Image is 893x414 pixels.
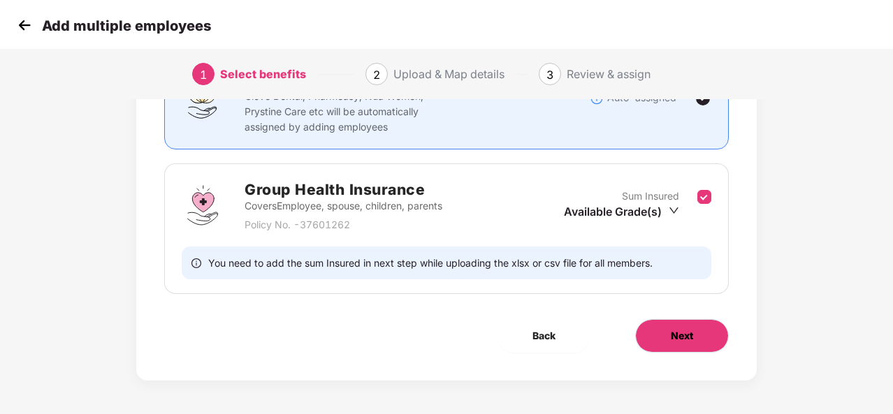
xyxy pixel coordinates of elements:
[622,188,679,204] p: Sum Insured
[191,256,201,269] span: info-circle
[635,319,729,353] button: Next
[182,184,224,226] img: svg+xml;base64,PHN2ZyBpZD0iR3JvdXBfSGVhbHRoX0luc3VyYW5jZSIgZGF0YS1uYW1lPSJHcm91cCBIZWFsdGggSW5zdX...
[245,217,442,232] p: Policy No. - 37601262
[208,256,653,269] span: You need to add the sum Insured in next step while uploading the xlsx or csv file for all members.
[671,328,693,343] span: Next
[393,63,504,85] div: Upload & Map details
[498,319,590,353] button: Back
[245,198,442,214] p: Covers Employee, spouse, children, parents
[245,89,451,135] p: Clove Dental, Pharmeasy, Nua Women, Prystine Care etc will be automatically assigned by adding em...
[564,204,679,219] div: Available Grade(s)
[14,15,35,36] img: svg+xml;base64,PHN2ZyB4bWxucz0iaHR0cDovL3d3dy53My5vcmcvMjAwMC9zdmciIHdpZHRoPSIzMCIgaGVpZ2h0PSIzMC...
[42,17,211,34] p: Add multiple employees
[373,68,380,82] span: 2
[669,205,679,216] span: down
[200,68,207,82] span: 1
[567,63,651,85] div: Review & assign
[220,63,306,85] div: Select benefits
[546,68,553,82] span: 3
[532,328,556,343] span: Back
[245,178,442,201] h2: Group Health Insurance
